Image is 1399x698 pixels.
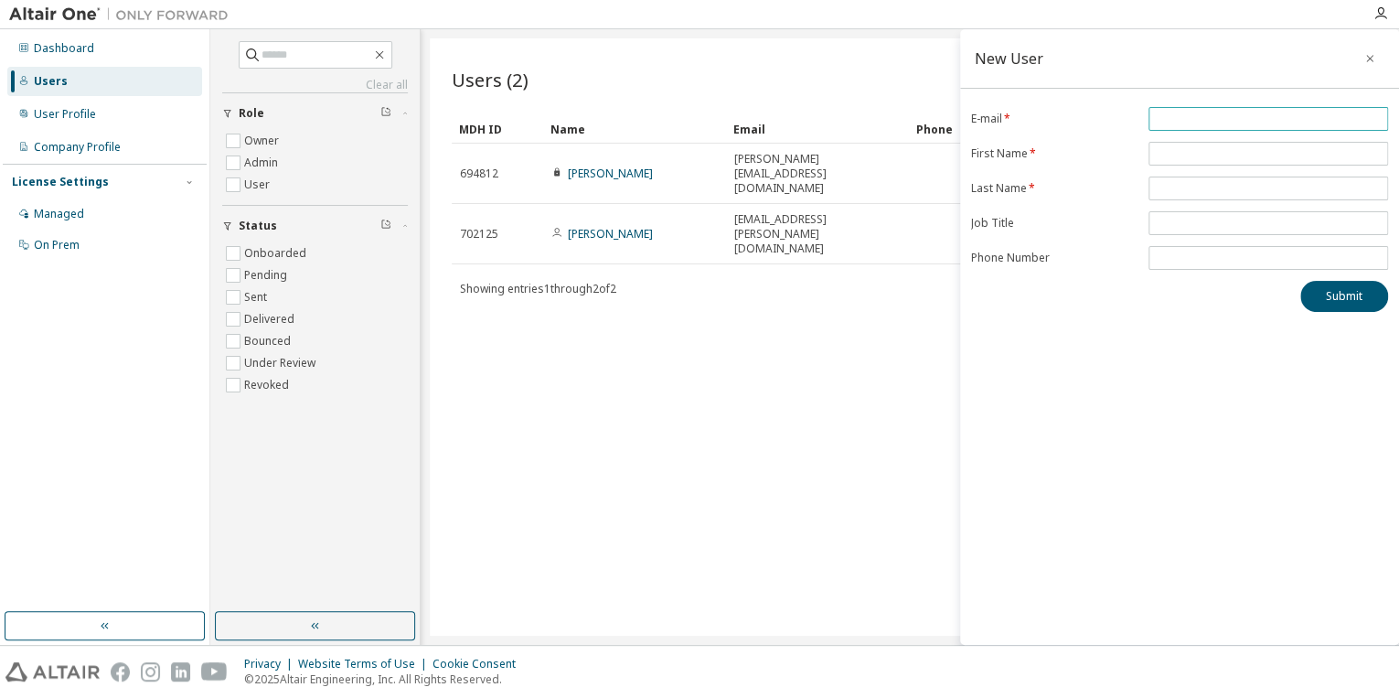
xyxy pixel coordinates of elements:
div: On Prem [34,238,80,252]
div: Cookie Consent [433,657,527,671]
div: Name [550,114,719,144]
a: [PERSON_NAME] [568,226,653,242]
label: User [244,174,273,196]
label: Onboarded [244,242,310,264]
img: instagram.svg [141,662,160,682]
span: 702125 [460,227,498,242]
label: Admin [244,152,282,174]
label: Bounced [244,330,294,352]
span: Users (2) [452,67,529,92]
div: Privacy [244,657,298,671]
button: Submit [1300,281,1388,312]
div: Website Terms of Use [298,657,433,671]
div: Phone [916,114,1084,144]
div: MDH ID [459,114,536,144]
span: Clear filter [380,219,391,233]
img: altair_logo.svg [5,662,100,682]
a: [PERSON_NAME] [568,166,653,181]
img: youtube.svg [201,662,228,682]
label: Pending [244,264,291,286]
button: Role [222,93,408,134]
span: Role [239,106,264,121]
div: New User [975,51,1043,66]
img: linkedin.svg [171,662,190,682]
img: Altair One [9,5,238,24]
span: Status [239,219,277,233]
p: © 2025 Altair Engineering, Inc. All Rights Reserved. [244,671,527,687]
div: User Profile [34,107,96,122]
span: 694812 [460,166,498,181]
label: Under Review [244,352,319,374]
label: Delivered [244,308,298,330]
label: First Name [971,146,1137,161]
div: Company Profile [34,140,121,155]
button: Status [222,206,408,246]
span: Clear filter [380,106,391,121]
label: E-mail [971,112,1137,126]
div: License Settings [12,175,109,189]
span: [PERSON_NAME][EMAIL_ADDRESS][DOMAIN_NAME] [734,152,901,196]
label: Owner [244,130,283,152]
label: Phone Number [971,251,1137,265]
img: facebook.svg [111,662,130,682]
div: Email [733,114,902,144]
a: Clear all [222,78,408,92]
label: Last Name [971,181,1137,196]
label: Job Title [971,216,1137,231]
div: Dashboard [34,41,94,56]
span: [EMAIL_ADDRESS][PERSON_NAME][DOMAIN_NAME] [734,212,901,256]
span: Showing entries 1 through 2 of 2 [460,281,616,296]
label: Sent [244,286,271,308]
div: Managed [34,207,84,221]
label: Revoked [244,374,293,396]
div: Users [34,74,68,89]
